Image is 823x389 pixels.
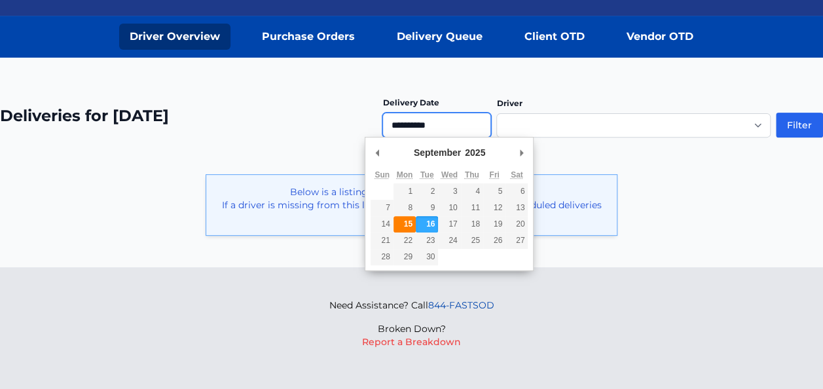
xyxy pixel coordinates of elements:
[461,183,483,200] button: 4
[428,299,494,311] a: 844-FASTSOD
[329,299,494,312] p: Need Assistance? Call
[386,24,493,50] a: Delivery Queue
[416,249,438,265] button: 30
[483,232,505,249] button: 26
[393,200,416,216] button: 8
[393,249,416,265] button: 29
[505,216,528,232] button: 20
[461,200,483,216] button: 11
[483,200,505,216] button: 12
[496,98,522,108] label: Driver
[362,335,461,348] button: Report a Breakdown
[461,232,483,249] button: 25
[483,216,505,232] button: 19
[371,249,393,265] button: 28
[382,113,491,138] input: Use the arrow keys to pick a date
[416,232,438,249] button: 23
[416,200,438,216] button: 9
[371,216,393,232] button: 14
[420,170,433,179] abbr: Tuesday
[438,216,460,232] button: 17
[441,170,458,179] abbr: Wednesday
[217,185,606,225] p: Below is a listing of drivers with deliveries for [DATE]. If a driver is missing from this list -...
[382,98,439,107] label: Delivery Date
[438,232,460,249] button: 24
[397,170,413,179] abbr: Monday
[461,216,483,232] button: 18
[511,170,523,179] abbr: Saturday
[393,183,416,200] button: 1
[438,200,460,216] button: 10
[119,24,230,50] a: Driver Overview
[393,232,416,249] button: 22
[776,113,823,138] button: Filter
[483,183,505,200] button: 5
[416,216,438,232] button: 16
[393,216,416,232] button: 15
[251,24,365,50] a: Purchase Orders
[416,183,438,200] button: 2
[616,24,704,50] a: Vendor OTD
[412,143,463,162] div: September
[514,24,595,50] a: Client OTD
[505,183,528,200] button: 6
[371,232,393,249] button: 21
[515,143,528,162] button: Next Month
[505,200,528,216] button: 13
[438,183,460,200] button: 3
[371,143,384,162] button: Previous Month
[465,170,479,179] abbr: Thursday
[371,200,393,216] button: 7
[375,170,390,179] abbr: Sunday
[329,322,494,335] p: Broken Down?
[489,170,499,179] abbr: Friday
[505,232,528,249] button: 27
[463,143,487,162] div: 2025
